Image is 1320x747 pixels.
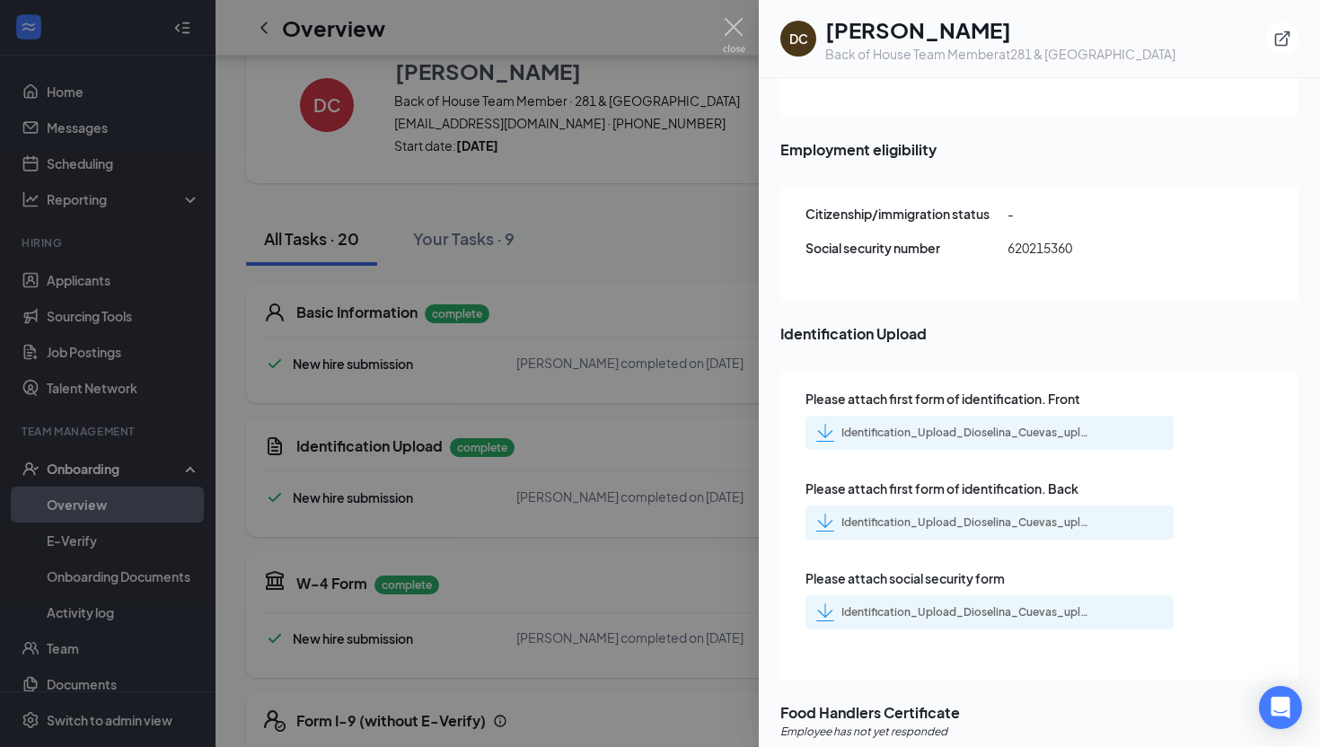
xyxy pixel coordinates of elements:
span: Employment eligibility [780,138,1298,161]
span: Citizenship/immigration status [805,204,1008,224]
div: DC [789,30,808,48]
span: 620215360 [1008,238,1210,258]
a: Identification_Upload_Dioselina_Cuevas_uploadedfile_20250915.pdf.pdf [816,603,1093,621]
a: Identification_Upload_Dioselina_Cuevas_uploadedfile_20250915.pdf.pdf [816,514,1093,532]
a: Identification_Upload_Dioselina_Cuevas_uploadedfile_20250915.pdf.pdf [816,424,1093,442]
span: Please attach first form of identification. Front [805,389,1080,409]
div: Open Intercom Messenger [1259,686,1302,729]
div: Back of House Team Member at 281 & [GEOGRAPHIC_DATA] [825,45,1175,63]
span: Food Handlers Certificate [780,701,1298,724]
span: Employee has not yet responded [780,724,947,741]
span: - [1008,204,1210,224]
div: Identification_Upload_Dioselina_Cuevas_uploadedfile_20250915.pdf.pdf [841,515,1093,530]
div: Identification_Upload_Dioselina_Cuevas_uploadedfile_20250915.pdf.pdf [841,426,1093,440]
button: ExternalLink [1266,22,1298,55]
span: Please attach first form of identification. Back [805,479,1078,498]
svg: ExternalLink [1273,30,1291,48]
span: Social security number [805,238,1008,258]
div: Identification_Upload_Dioselina_Cuevas_uploadedfile_20250915.pdf.pdf [841,605,1093,620]
h1: [PERSON_NAME] [825,14,1175,45]
span: Please attach social security form [805,568,1005,588]
span: Identification Upload [780,322,1298,345]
